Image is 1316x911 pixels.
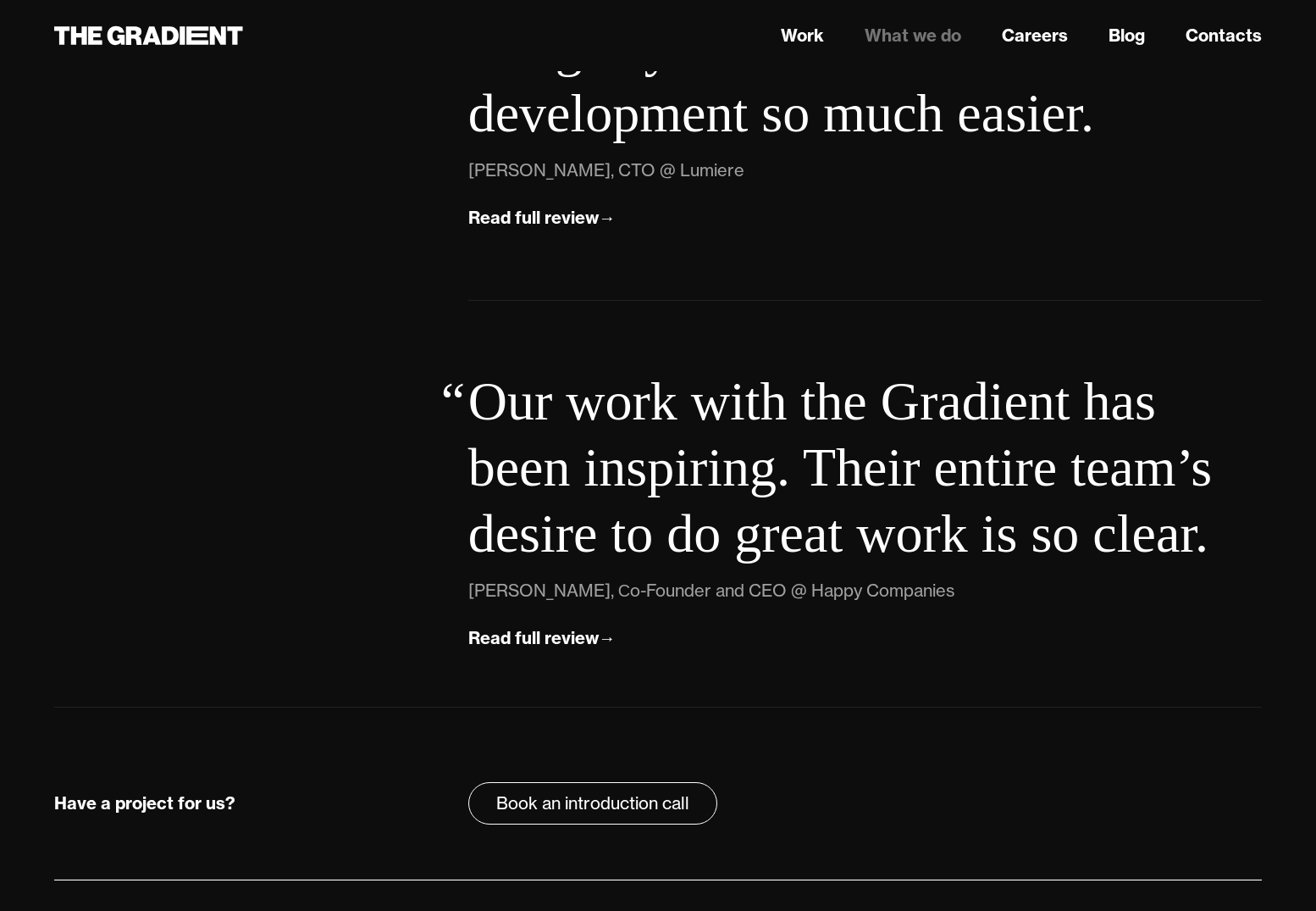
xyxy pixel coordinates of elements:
strong: Have a project for us? [54,792,235,814]
div: → [599,207,616,229]
div: [PERSON_NAME], CTO @ Lumiere [468,157,744,184]
a: Blog [1109,23,1145,48]
div: Read full review [468,627,599,649]
a: Careers [1002,23,1068,48]
a: Contacts [1186,23,1262,48]
div: [PERSON_NAME], Сo-Founder and CEO @ Happy Companies [468,577,954,604]
a: Work [781,23,824,48]
div: → [599,627,616,649]
blockquote: Our work with the Gradient has been inspiring. Their entire team’s desire to do great work is so ... [468,369,1262,567]
a: What we do [865,23,961,48]
a: Read full review→ [468,204,616,232]
div: Read full review [468,207,599,229]
a: Read full review→ [468,625,616,653]
a: Book an introduction call [468,782,717,825]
